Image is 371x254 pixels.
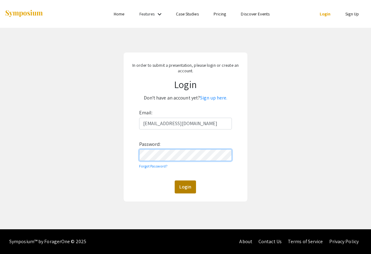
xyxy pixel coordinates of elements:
[127,93,244,103] p: Don't have an account yet?
[214,11,226,17] a: Pricing
[176,11,199,17] a: Case Studies
[200,95,227,101] a: Sign up here.
[239,238,252,245] a: About
[139,108,153,118] label: Email:
[139,139,161,149] label: Password:
[175,180,196,193] button: Login
[156,11,163,18] mat-icon: Expand Features list
[9,229,86,254] div: Symposium™ by ForagerOne © 2025
[329,238,359,245] a: Privacy Policy
[5,226,26,249] iframe: Chat
[241,11,270,17] a: Discover Events
[127,62,244,74] p: In order to submit a presentation, please login or create an account.
[5,10,43,18] img: Symposium by ForagerOne
[139,164,168,168] a: Forgot Password?
[320,11,331,17] a: Login
[258,238,282,245] a: Contact Us
[127,78,244,90] h1: Login
[288,238,323,245] a: Terms of Service
[114,11,124,17] a: Home
[139,11,155,17] a: Features
[345,11,359,17] a: Sign Up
